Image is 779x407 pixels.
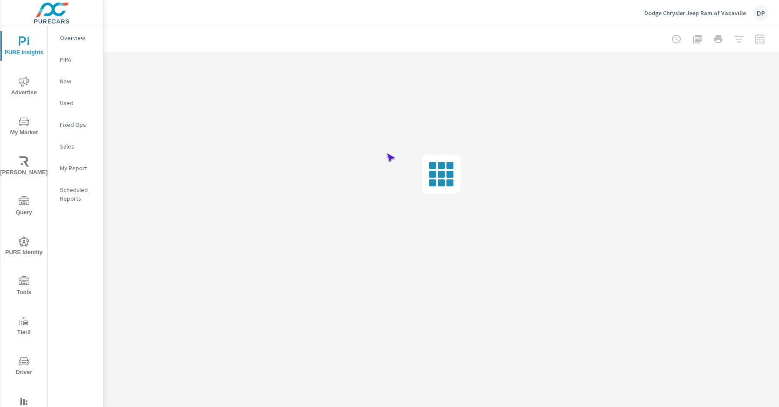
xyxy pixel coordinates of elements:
[3,36,45,58] span: PURE Insights
[60,99,96,107] p: Used
[3,356,45,377] span: Driver
[3,116,45,138] span: My Market
[60,55,96,64] p: PIPA
[60,33,96,42] p: Overview
[48,118,103,131] div: Fixed Ops
[753,5,769,21] div: DP
[48,162,103,175] div: My Report
[3,236,45,258] span: PURE Identity
[60,185,96,203] p: Scheduled Reports
[3,316,45,338] span: Tier2
[60,120,96,129] p: Fixed Ops
[3,76,45,98] span: Advertise
[48,75,103,88] div: New
[644,9,746,17] p: Dodge Chrysler Jeep Ram of Vacaville
[48,53,103,66] div: PIPA
[48,31,103,44] div: Overview
[3,156,45,178] span: [PERSON_NAME]
[3,196,45,218] span: Query
[48,140,103,153] div: Sales
[60,77,96,86] p: New
[60,142,96,151] p: Sales
[48,96,103,109] div: Used
[48,183,103,205] div: Scheduled Reports
[3,276,45,298] span: Tools
[60,164,96,172] p: My Report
